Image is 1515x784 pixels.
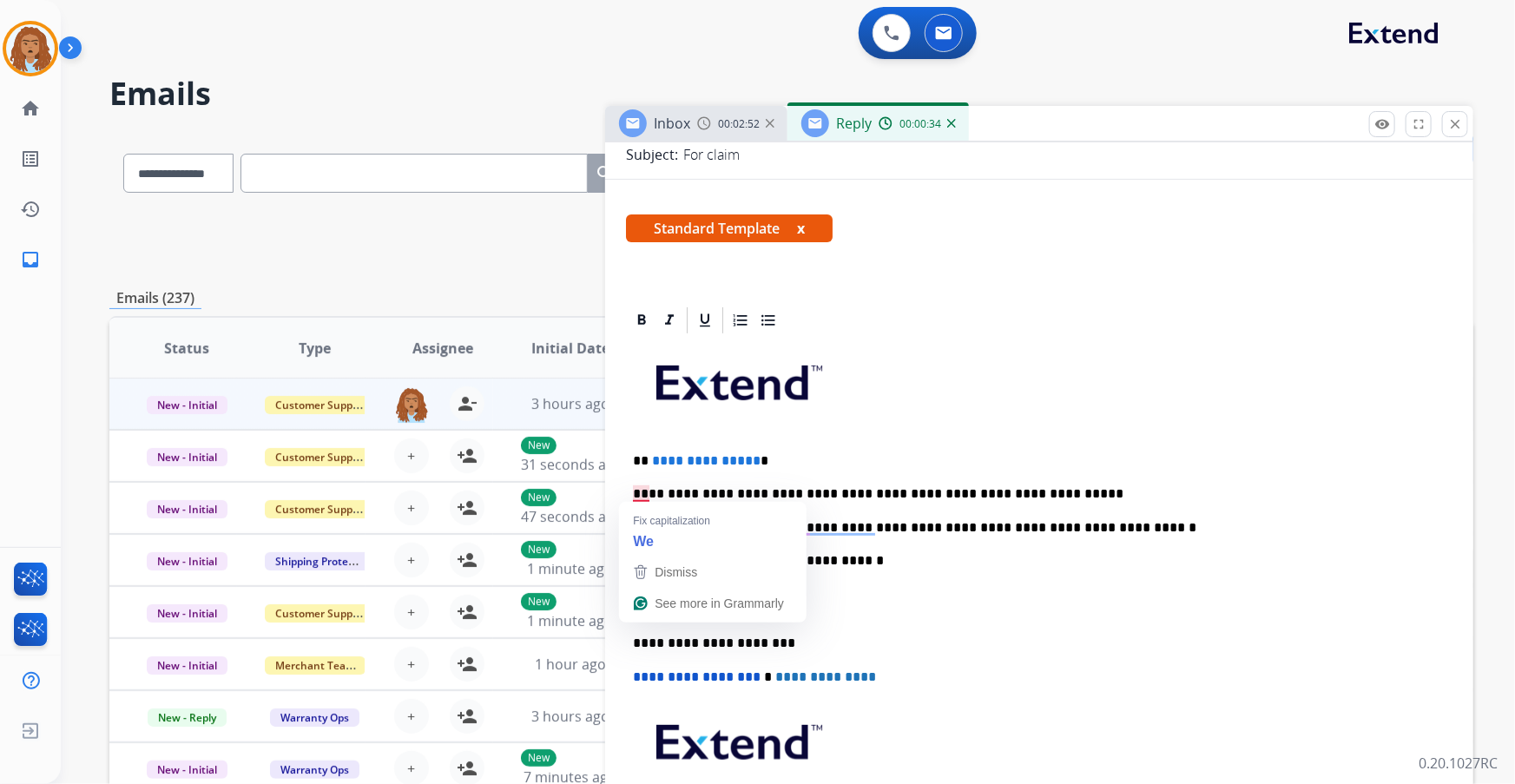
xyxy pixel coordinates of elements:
button: + [394,595,429,629]
mat-icon: list_alt [20,148,41,169]
p: 0.20.1027RC [1419,753,1498,774]
span: Customer Support [265,396,378,414]
span: 1 minute ago [527,611,613,630]
span: + [407,445,415,466]
mat-icon: person_add [457,654,478,675]
span: Initial Date [531,338,609,359]
span: Customer Support [265,500,378,518]
span: Customer Support [265,604,378,623]
mat-icon: person_add [457,497,478,518]
mat-icon: search [595,163,616,184]
h2: Emails [109,76,1473,111]
span: Assignee [412,338,473,359]
span: 1 hour ago [535,655,606,674]
p: Emails (237) [109,287,201,309]
mat-icon: person_remove [457,393,478,414]
span: 00:02:52 [718,117,760,131]
div: Ordered List [728,307,754,333]
span: + [407,758,415,779]
mat-icon: history [20,199,41,220]
span: New - Initial [147,500,227,518]
span: 3 hours ago [531,707,609,726]
img: avatar [6,24,55,73]
span: Merchant Team [265,656,366,675]
span: New - Initial [147,656,227,675]
span: New - Reply [148,708,227,727]
p: New [521,593,557,610]
mat-icon: fullscreen [1411,116,1426,132]
span: Standard Template [626,214,833,242]
span: New - Initial [147,604,227,623]
div: Bullet List [755,307,781,333]
span: Warranty Ops [270,708,359,727]
div: Italic [656,307,682,333]
span: Reply [836,114,872,133]
p: New [521,437,557,454]
span: 1 minute ago [527,559,613,578]
span: + [407,654,415,675]
button: x [797,218,805,239]
button: + [394,543,429,577]
p: Subject: [626,144,678,165]
span: + [407,602,415,623]
p: For claim [683,144,740,165]
mat-icon: remove_red_eye [1374,116,1390,132]
mat-icon: inbox [20,249,41,270]
span: New - Initial [147,396,227,414]
span: + [407,497,415,518]
div: Underline [692,307,718,333]
p: New [521,489,557,506]
span: New - Initial [147,448,227,466]
p: New [521,541,557,558]
span: 3 hours ago [531,394,609,413]
button: + [394,491,429,525]
mat-icon: person_add [457,445,478,466]
button: + [394,699,429,734]
button: + [394,647,429,682]
span: Customer Support [265,448,378,466]
mat-icon: home [20,98,41,119]
mat-icon: person_add [457,550,478,570]
div: Bold [629,307,655,333]
span: Warranty Ops [270,761,359,779]
span: Shipping Protection [265,552,384,570]
p: New [521,749,557,767]
button: + [394,438,429,473]
mat-icon: close [1447,116,1463,132]
span: 00:00:34 [899,117,941,131]
span: New - Initial [147,552,227,570]
span: 47 seconds ago [521,507,622,526]
span: + [407,706,415,727]
mat-icon: person_add [457,602,478,623]
img: agent-avatar [394,386,429,423]
span: Inbox [654,114,690,133]
span: 31 seconds ago [521,455,622,474]
span: + [407,550,415,570]
mat-icon: person_add [457,758,478,779]
span: New - Initial [147,761,227,779]
span: Type [299,338,331,359]
span: Status [164,338,209,359]
mat-icon: person_add [457,706,478,727]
